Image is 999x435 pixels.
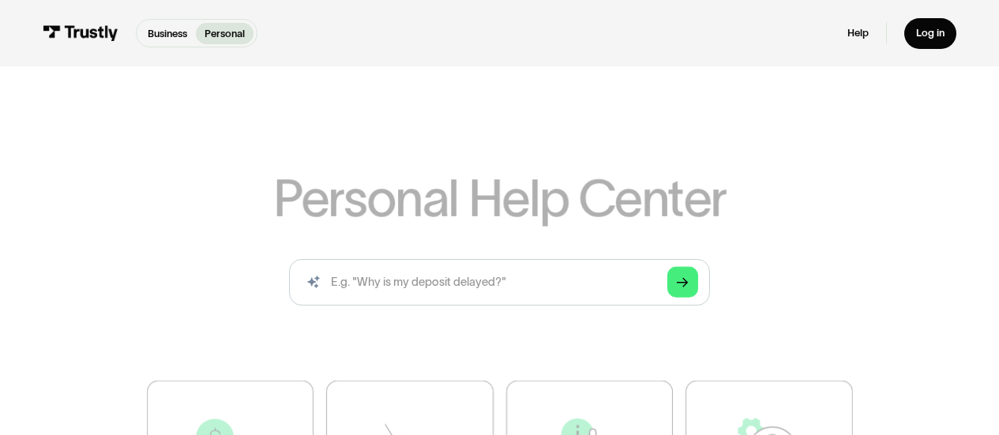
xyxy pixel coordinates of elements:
a: Log in [904,18,956,49]
a: Personal [196,23,254,44]
p: Personal [205,26,245,41]
input: search [289,259,709,306]
h1: Personal Help Center [273,173,726,223]
img: Trustly Logo [43,25,118,41]
a: Business [139,23,196,44]
div: Log in [916,27,945,40]
a: Help [847,27,869,40]
p: Business [148,26,187,41]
